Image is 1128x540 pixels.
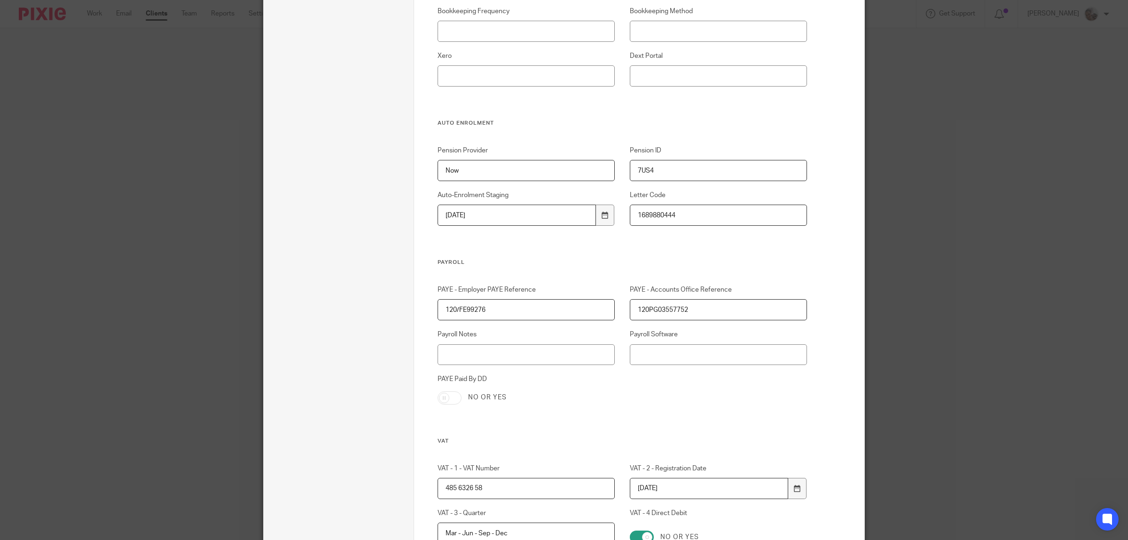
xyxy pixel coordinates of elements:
input: YYYY-MM-DD [438,205,596,226]
label: Pension Provider [438,146,615,155]
label: VAT - 1 - VAT Number [438,464,615,473]
label: VAT - 3 - Quarter [438,508,615,518]
label: Auto-Enrolment Staging [438,191,615,200]
label: PAYE Paid By DD [438,374,615,384]
label: VAT - 2 - Registration Date [630,464,807,473]
label: Bookkeeping Method [630,7,807,16]
label: Letter Code [630,191,807,200]
label: Dext Portal [630,51,807,61]
label: Payroll Notes [438,330,615,339]
label: Bookkeeping Frequency [438,7,615,16]
label: Pension ID [630,146,807,155]
label: VAT - 4 Direct Debit [630,508,807,524]
label: PAYE - Employer PAYE Reference [438,285,615,294]
label: PAYE - Accounts Office Reference [630,285,807,294]
label: Xero [438,51,615,61]
h3: Payroll [438,259,807,266]
label: No or yes [468,393,507,402]
label: Payroll Software [630,330,807,339]
h3: Auto enrolment [438,119,807,127]
input: YYYY-MM-DD [630,478,789,499]
h3: VAT [438,437,807,445]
